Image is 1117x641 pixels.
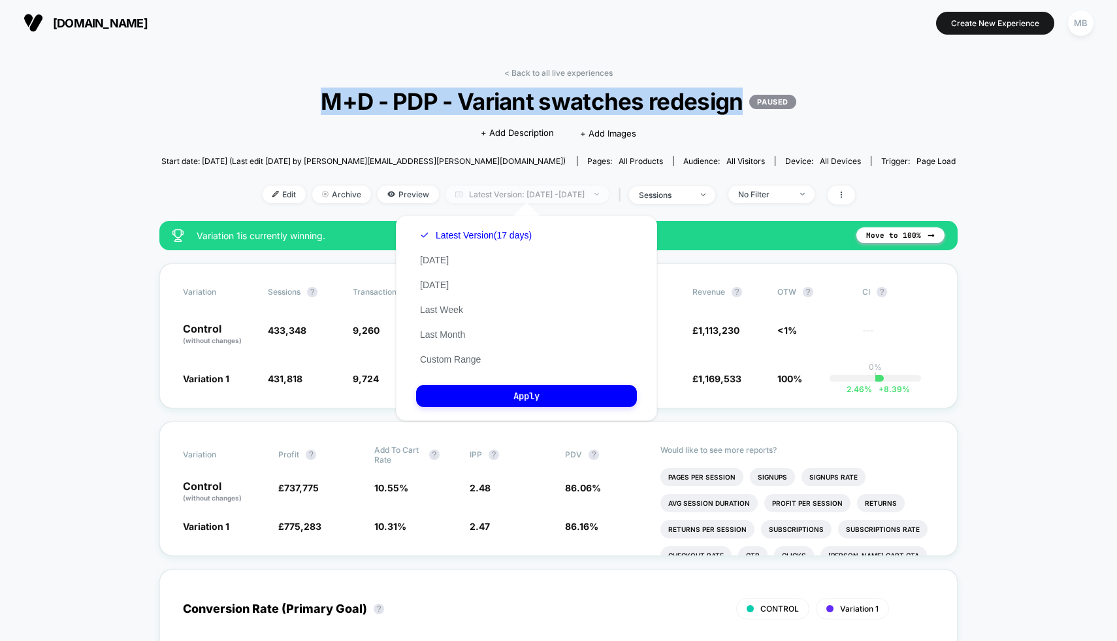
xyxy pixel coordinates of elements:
[761,520,832,538] li: Subscriptions
[278,521,321,532] span: £
[660,494,758,512] li: Avg Session Duration
[732,287,742,297] button: ?
[504,68,613,78] a: < Back to all live experiences
[764,494,850,512] li: Profit Per Session
[777,325,797,336] span: <1%
[698,373,741,384] span: 1,169,533
[20,12,152,33] button: [DOMAIN_NAME]
[416,353,485,365] button: Custom Range
[692,287,725,297] span: Revenue
[738,546,768,565] li: Ctr
[161,156,566,166] span: Start date: [DATE] (Last edit [DATE] by [PERSON_NAME][EMAIL_ADDRESS][PERSON_NAME][DOMAIN_NAME])
[374,445,423,465] span: Add To Cart Rate
[750,468,795,486] li: Signups
[619,156,663,166] span: all products
[877,287,887,297] button: ?
[263,186,306,203] span: Edit
[24,13,43,33] img: Visually logo
[489,450,499,460] button: ?
[268,325,306,336] span: 433,348
[470,521,490,532] span: 2.47
[416,229,536,241] button: Latest Version(17 days)
[862,327,934,346] span: ---
[201,88,916,115] span: M+D - PDP - Variant swatches redesign
[268,287,300,297] span: Sessions
[775,156,871,166] span: Device:
[416,254,453,266] button: [DATE]
[872,384,910,394] span: 8.39 %
[374,604,384,614] button: ?
[455,191,462,197] img: calendar
[565,521,598,532] span: 86.16 %
[565,450,582,459] span: PDV
[183,337,242,344] span: (without changes)
[353,325,380,336] span: 9,260
[726,156,765,166] span: All Visitors
[183,323,255,346] p: Control
[284,521,321,532] span: 775,283
[278,450,299,459] span: Profit
[183,445,255,465] span: Variation
[847,384,872,394] span: 2.46 %
[470,482,491,493] span: 2.48
[272,191,279,197] img: edit
[803,287,813,297] button: ?
[470,450,482,459] span: IPP
[589,450,599,460] button: ?
[268,373,302,384] span: 431,818
[587,156,663,166] div: Pages:
[869,362,882,372] p: 0%
[660,546,732,565] li: Checkout Rate
[698,325,739,336] span: 1,113,230
[416,279,453,291] button: [DATE]
[429,450,440,460] button: ?
[580,128,636,139] span: + Add Images
[53,16,148,30] span: [DOMAIN_NAME]
[183,521,229,532] span: Variation 1
[172,229,184,242] img: success_star
[801,468,866,486] li: Signups Rate
[639,190,691,200] div: sessions
[353,373,379,384] span: 9,724
[701,193,705,196] img: end
[1064,10,1097,37] button: MB
[660,445,934,455] p: Would like to see more reports?
[615,186,629,205] span: |
[353,287,400,297] span: Transactions
[856,227,945,243] button: Move to 100%
[820,546,927,565] li: [PERSON_NAME] Cart Cta
[306,450,316,460] button: ?
[777,373,802,384] span: 100%
[183,287,255,297] span: Variation
[565,482,601,493] span: 86.06 %
[378,186,439,203] span: Preview
[416,329,469,340] button: Last Month
[1068,10,1093,36] div: MB
[692,325,739,336] span: £
[374,521,406,532] span: 10.31 %
[183,494,242,502] span: (without changes)
[857,494,905,512] li: Returns
[660,520,754,538] li: Returns Per Session
[936,12,1054,35] button: Create New Experience
[312,186,371,203] span: Archive
[879,384,884,394] span: +
[481,127,554,140] span: + Add Description
[774,546,814,565] li: Clicks
[416,385,637,407] button: Apply
[749,95,796,109] p: PAUSED
[760,604,799,614] span: CONTROL
[874,372,877,382] p: |
[800,193,805,195] img: end
[183,373,229,384] span: Variation 1
[777,287,849,297] span: OTW
[660,468,743,486] li: Pages Per Session
[820,156,861,166] span: all devices
[683,156,765,166] div: Audience:
[307,287,317,297] button: ?
[692,373,741,384] span: £
[594,193,599,195] img: end
[416,304,467,316] button: Last Week
[838,520,928,538] li: Subscriptions Rate
[862,287,934,297] span: CI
